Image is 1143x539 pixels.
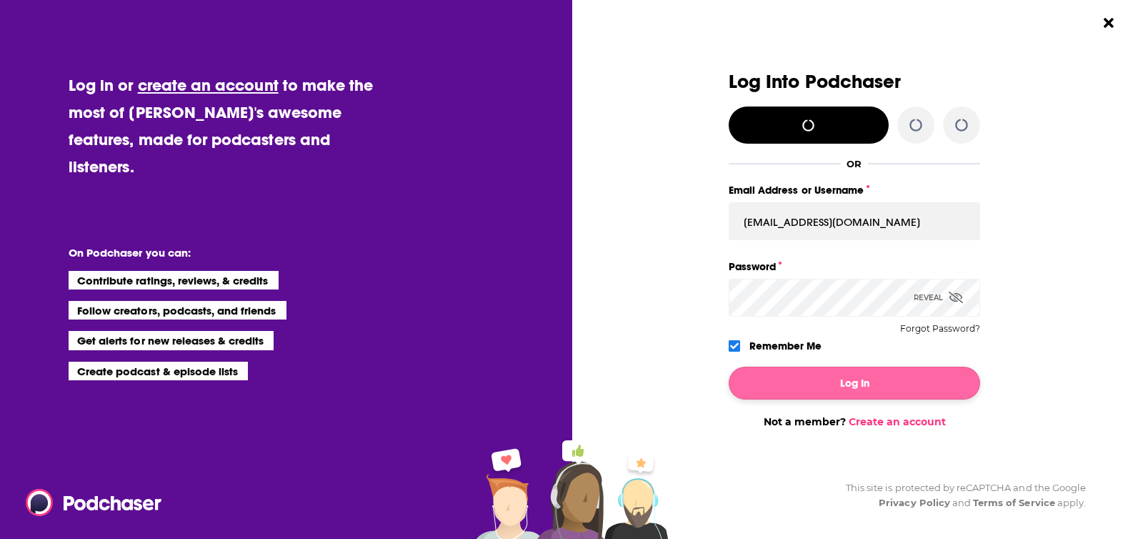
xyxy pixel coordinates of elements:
[69,362,248,380] li: Create podcast & episode lists
[69,246,354,259] li: On Podchaser you can:
[69,301,286,320] li: Follow creators, podcasts, and friends
[729,367,980,400] button: Log In
[973,497,1055,508] a: Terms of Service
[749,337,822,355] label: Remember Me
[900,324,980,334] button: Forgot Password?
[138,75,279,95] a: create an account
[1095,9,1122,36] button: Close Button
[26,489,151,516] a: Podchaser - Follow, Share and Rate Podcasts
[69,271,279,290] li: Contribute ratings, reviews, & credits
[729,202,980,241] input: Email Address or Username
[729,71,980,92] h3: Log Into Podchaser
[729,415,980,428] div: Not a member?
[914,279,963,317] div: Reveal
[69,331,274,350] li: Get alerts for new releases & credits
[729,181,980,199] label: Email Address or Username
[879,497,950,508] a: Privacy Policy
[847,158,862,169] div: OR
[729,257,980,276] label: Password
[26,489,163,516] img: Podchaser - Follow, Share and Rate Podcasts
[834,480,1086,510] div: This site is protected by reCAPTCHA and the Google and apply.
[849,415,946,428] a: Create an account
